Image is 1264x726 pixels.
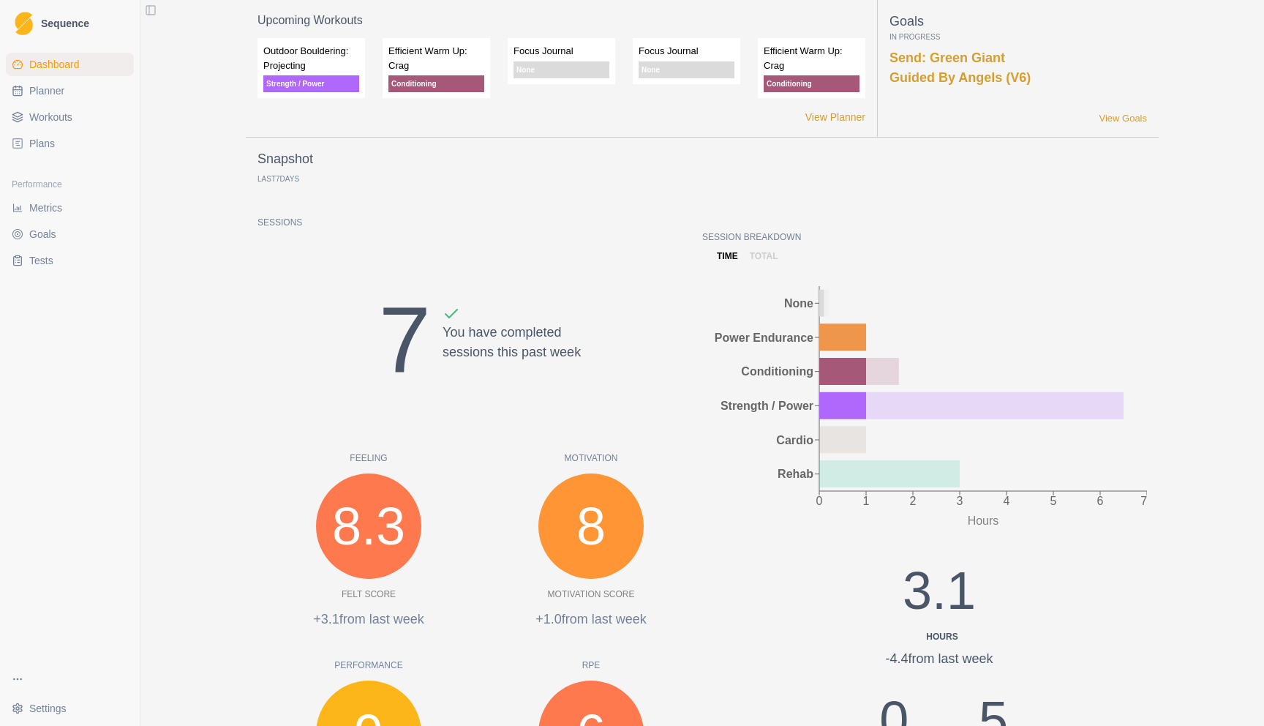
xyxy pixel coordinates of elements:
p: Upcoming Workouts [257,12,865,29]
a: Send: Green Giant [889,50,1005,65]
div: 3.1 [840,551,1039,643]
p: Strength / Power [263,75,359,92]
div: Hours [846,630,1039,643]
div: 7 [379,270,431,411]
p: RPE [480,659,702,672]
tspan: Conditioning [741,365,813,378]
tspan: None [784,297,813,310]
p: Conditioning [388,75,484,92]
img: Logo [15,12,33,36]
span: 8.3 [332,487,405,566]
a: Tests [6,249,134,272]
p: Performance [257,659,480,672]
tspan: 6 [1097,495,1104,507]
tspan: 5 [1050,495,1057,507]
a: Metrics [6,196,134,220]
p: Conditioning [764,75,859,92]
tspan: 3 [957,495,963,507]
span: 8 [576,487,606,566]
p: +1.0 from last week [480,610,702,629]
p: Feeling [257,452,480,465]
div: You have completed sessions this past week [443,305,581,411]
p: +3.1 from last week [257,610,480,629]
span: Workouts [29,110,72,124]
a: Goals [6,222,134,246]
span: Metrics [29,201,62,215]
p: Focus Journal [639,44,734,59]
tspan: 2 [910,495,917,507]
span: Tests [29,253,53,268]
tspan: Strength / Power [721,400,813,412]
tspan: 4 [1004,495,1010,507]
p: Efficient Warm Up: Crag [388,44,484,72]
span: Sequence [41,18,89,29]
a: Workouts [6,105,134,129]
p: Motivation Score [548,588,635,601]
p: Goals [889,12,1147,31]
tspan: 0 [816,495,823,507]
a: Plans [6,132,134,155]
p: total [750,250,778,263]
p: Last Days [257,175,299,183]
span: Plans [29,136,55,151]
span: Planner [29,83,64,98]
tspan: Power Endurance [715,332,813,344]
tspan: 7 [1140,495,1147,507]
div: -4.4 from last week [840,649,1039,669]
p: Motivation [480,452,702,465]
p: Outdoor Bouldering: Projecting [263,44,359,72]
span: 7 [276,175,280,183]
a: Guided By Angels (V6) [889,70,1031,85]
a: View Planner [805,110,865,125]
p: time [717,250,738,263]
tspan: 1 [863,495,870,507]
p: Felt Score [342,588,396,601]
a: Planner [6,79,134,102]
p: Snapshot [257,149,313,169]
p: Efficient Warm Up: Crag [764,44,859,72]
a: View Goals [1099,111,1147,126]
span: Goals [29,227,56,242]
p: None [639,61,734,78]
button: Settings [6,697,134,720]
a: LogoSequence [6,6,134,41]
div: Performance [6,173,134,196]
p: Focus Journal [513,44,609,59]
span: Dashboard [29,57,80,72]
p: Session Breakdown [702,231,1147,244]
tspan: Rehab [778,468,813,480]
a: Dashboard [6,53,134,76]
p: None [513,61,609,78]
tspan: Cardio [776,434,813,446]
p: Sessions [257,216,702,229]
p: In Progress [889,31,1147,42]
tspan: Hours [968,514,999,527]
